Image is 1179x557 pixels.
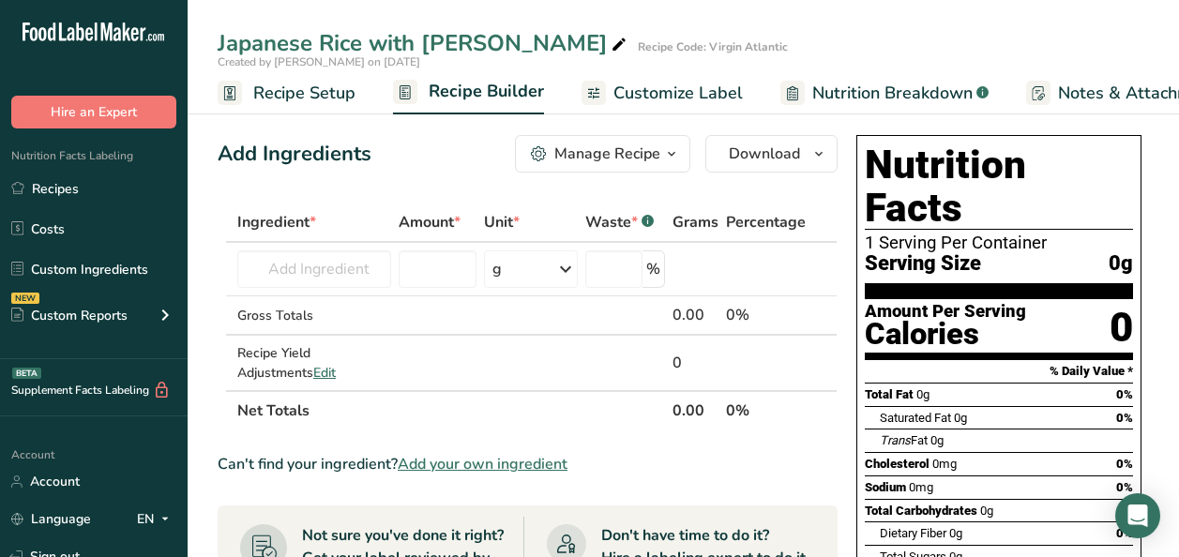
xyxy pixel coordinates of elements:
[865,360,1133,383] section: % Daily Value *
[429,79,544,104] span: Recipe Builder
[1116,387,1133,401] span: 0%
[11,306,128,325] div: Custom Reports
[865,233,1133,252] div: 1 Serving Per Container
[515,135,690,173] button: Manage Recipe
[909,480,933,494] span: 0mg
[582,72,743,114] a: Customize Label
[585,211,654,233] div: Waste
[234,390,669,429] th: Net Totals
[880,433,911,447] i: Trans
[218,72,355,114] a: Recipe Setup
[865,252,981,276] span: Serving Size
[237,306,391,325] div: Gross Totals
[399,211,461,233] span: Amount
[726,211,806,233] span: Percentage
[673,211,718,233] span: Grams
[393,70,544,115] a: Recipe Builder
[484,211,520,233] span: Unit
[554,143,660,165] div: Manage Recipe
[673,304,718,326] div: 0.00
[930,433,944,447] span: 0g
[237,343,391,383] div: Recipe Yield Adjustments
[954,411,967,425] span: 0g
[1116,457,1133,471] span: 0%
[218,139,371,170] div: Add Ingredients
[673,352,718,374] div: 0
[865,504,977,518] span: Total Carbohydrates
[237,250,391,288] input: Add Ingredient
[1109,252,1133,276] span: 0g
[1116,480,1133,494] span: 0%
[729,143,800,165] span: Download
[218,54,420,69] span: Created by [PERSON_NAME] on [DATE]
[705,135,838,173] button: Download
[880,411,951,425] span: Saturated Fat
[237,211,316,233] span: Ingredient
[669,390,722,429] th: 0.00
[880,526,946,540] span: Dietary Fiber
[1116,411,1133,425] span: 0%
[11,96,176,128] button: Hire an Expert
[253,81,355,106] span: Recipe Setup
[980,504,993,518] span: 0g
[613,81,743,106] span: Customize Label
[137,508,176,531] div: EN
[722,390,809,429] th: 0%
[865,480,906,494] span: Sodium
[865,457,930,471] span: Cholesterol
[949,526,962,540] span: 0g
[1110,303,1133,353] div: 0
[932,457,957,471] span: 0mg
[11,503,91,535] a: Language
[218,453,838,475] div: Can't find your ingredient?
[12,368,41,379] div: BETA
[218,26,630,60] div: Japanese Rice with [PERSON_NAME]
[398,453,567,475] span: Add your own ingredient
[1115,493,1160,538] div: Open Intercom Messenger
[880,433,928,447] span: Fat
[865,143,1133,230] h1: Nutrition Facts
[865,303,1026,321] div: Amount Per Serving
[638,38,788,55] div: Recipe Code: Virgin Atlantic
[313,364,336,382] span: Edit
[780,72,989,114] a: Nutrition Breakdown
[916,387,930,401] span: 0g
[726,304,806,326] div: 0%
[865,387,914,401] span: Total Fat
[492,258,502,280] div: g
[812,81,973,106] span: Nutrition Breakdown
[865,321,1026,348] div: Calories
[11,293,39,304] div: NEW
